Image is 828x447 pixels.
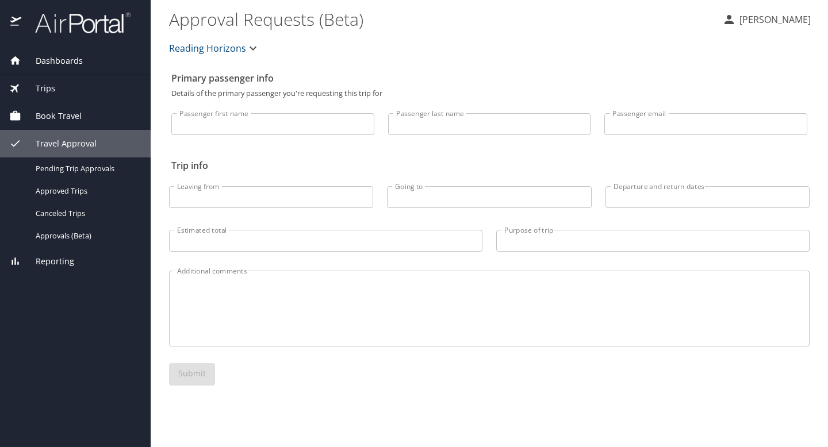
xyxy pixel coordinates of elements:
[169,40,246,56] span: Reading Horizons
[169,1,713,37] h1: Approval Requests (Beta)
[22,11,131,34] img: airportal-logo.png
[171,156,807,175] h2: Trip info
[36,186,137,196] span: Approved Trips
[164,37,264,60] button: Reading Horizons
[171,90,807,97] p: Details of the primary passenger you're requesting this trip for
[36,163,137,174] span: Pending Trip Approvals
[171,69,807,87] h2: Primary passenger info
[10,11,22,34] img: icon-airportal.png
[36,208,137,219] span: Canceled Trips
[36,230,137,241] span: Approvals (Beta)
[21,55,83,67] span: Dashboards
[21,82,55,95] span: Trips
[736,13,811,26] p: [PERSON_NAME]
[21,255,74,268] span: Reporting
[21,137,97,150] span: Travel Approval
[718,9,815,30] button: [PERSON_NAME]
[21,110,82,122] span: Book Travel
